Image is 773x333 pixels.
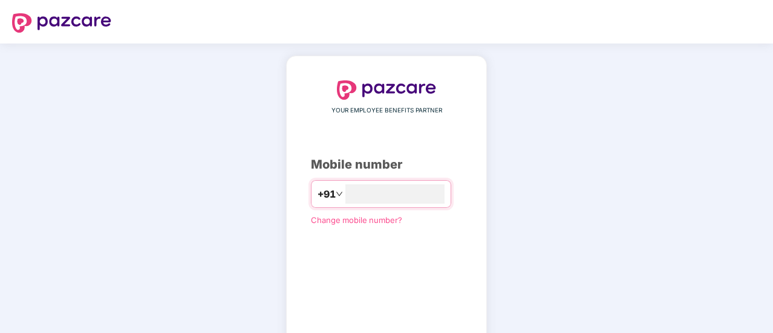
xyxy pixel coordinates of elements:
[318,187,336,202] span: +91
[336,190,343,198] span: down
[331,106,442,115] span: YOUR EMPLOYEE BENEFITS PARTNER
[311,215,402,225] a: Change mobile number?
[311,155,462,174] div: Mobile number
[12,13,111,33] img: logo
[337,80,436,100] img: logo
